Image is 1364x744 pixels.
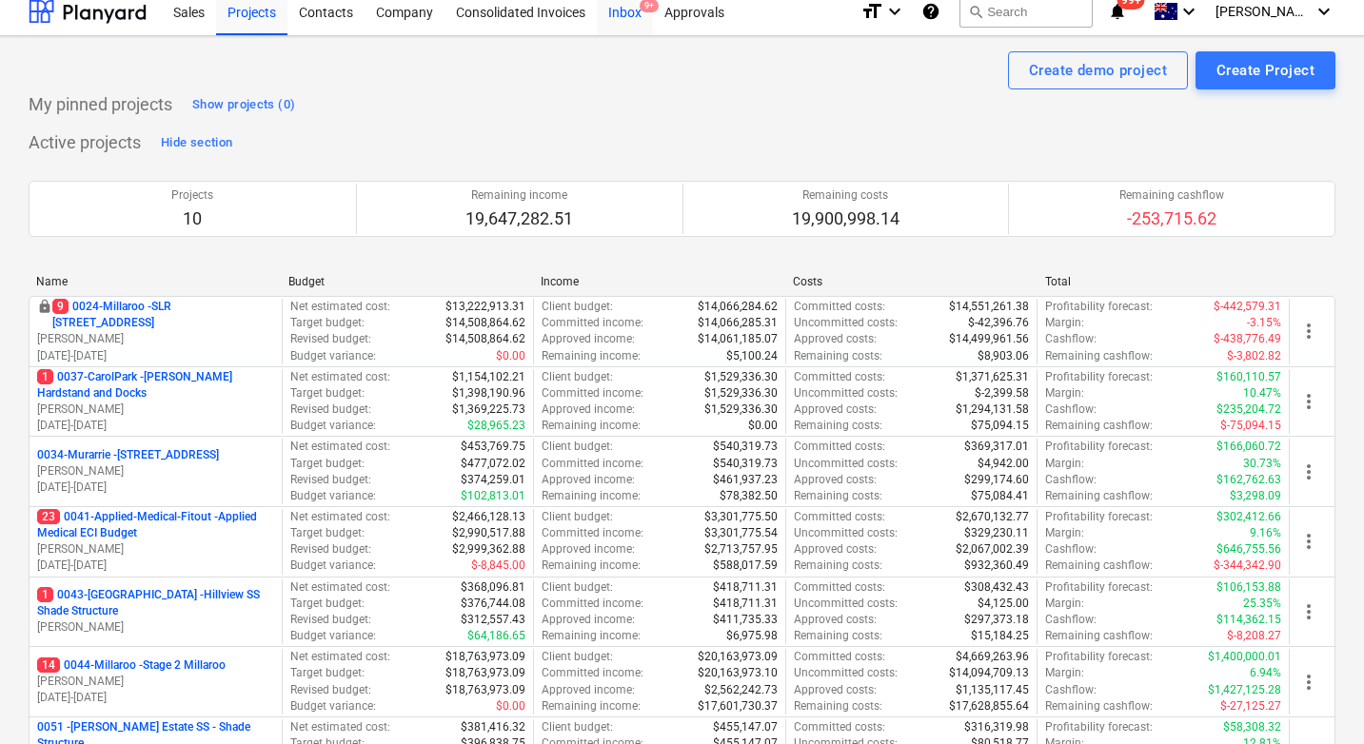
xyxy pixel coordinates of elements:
p: $17,601,730.37 [698,698,778,715]
p: Approved income : [542,401,635,418]
p: Margin : [1045,456,1084,472]
p: Committed income : [542,456,643,472]
p: Uncommitted costs : [794,315,898,331]
p: $302,412.66 [1216,509,1281,525]
p: Approved income : [542,472,635,488]
p: $20,163,973.09 [698,649,778,665]
p: Budget variance : [290,558,376,574]
p: $932,360.49 [964,558,1029,574]
p: Cashflow : [1045,472,1097,488]
p: $1,154,102.21 [452,369,525,385]
p: 6.94% [1250,665,1281,681]
p: Committed costs : [794,299,885,315]
p: Margin : [1045,385,1084,401]
p: $4,669,263.96 [956,649,1029,665]
p: $18,763,973.09 [445,682,525,698]
p: Committed costs : [794,649,885,665]
p: $14,061,185.07 [698,331,778,347]
p: Revised budget : [290,541,371,558]
p: [DATE] - [DATE] [37,558,274,574]
p: $1,529,336.30 [704,401,778,418]
p: Committed income : [542,385,643,401]
p: $0.00 [496,348,525,364]
p: Remaining income : [542,698,641,715]
p: 0044-Millaroo - Stage 2 Millaroo [37,657,226,674]
p: Approved costs : [794,612,877,628]
p: $2,999,362.88 [452,541,525,558]
p: Remaining cashflow : [1045,348,1153,364]
span: more_vert [1297,460,1320,483]
p: $411,735.33 [713,612,778,628]
p: Cashflow : [1045,401,1097,418]
p: Budget variance : [290,348,376,364]
span: 9 [52,299,69,314]
span: [PERSON_NAME] [1216,4,1311,19]
p: $14,499,961.56 [949,331,1029,347]
p: $2,562,242.73 [704,682,778,698]
p: Approved costs : [794,541,877,558]
p: Net estimated cost : [290,369,390,385]
p: Remaining costs : [794,418,882,434]
p: Cashflow : [1045,541,1097,558]
p: Profitability forecast : [1045,719,1153,735]
p: $588,017.59 [713,558,778,574]
span: more_vert [1297,320,1320,343]
p: Committed income : [542,525,643,541]
p: Profitability forecast : [1045,369,1153,385]
div: Name [36,275,273,288]
p: Approved costs : [794,682,877,698]
div: Income [541,275,778,288]
p: $329,230.11 [964,525,1029,541]
p: -253,715.62 [1119,207,1224,230]
p: Remaining income : [542,628,641,644]
p: 0024-Millaroo - SLR [STREET_ADDRESS] [52,299,274,331]
p: [PERSON_NAME] [37,674,274,690]
p: $1,371,625.31 [956,369,1029,385]
p: Margin : [1045,315,1084,331]
p: $58,308.32 [1223,719,1281,735]
p: $646,755.56 [1216,541,1281,558]
p: Budget variance : [290,698,376,715]
p: $453,769.75 [461,439,525,455]
p: $299,174.60 [964,472,1029,488]
p: $477,072.02 [461,456,525,472]
p: $3,298.09 [1230,488,1281,504]
p: $369,317.01 [964,439,1029,455]
p: $14,094,709.13 [949,665,1029,681]
p: Approved income : [542,541,635,558]
p: $540,319.73 [713,456,778,472]
p: Remaining income : [542,348,641,364]
p: $540,319.73 [713,439,778,455]
p: Remaining cashflow : [1045,698,1153,715]
p: Committed costs : [794,719,885,735]
div: Total [1045,275,1282,288]
p: $455,147.07 [713,719,778,735]
p: Revised budget : [290,612,371,628]
span: search [968,4,983,19]
p: Uncommitted costs : [794,456,898,472]
p: $15,184.25 [971,628,1029,644]
p: $5,100.24 [726,348,778,364]
div: 90024-Millaroo -SLR [STREET_ADDRESS][PERSON_NAME][DATE]-[DATE] [37,299,274,364]
p: $376,744.08 [461,596,525,612]
p: $368,096.81 [461,579,525,596]
p: Approved costs : [794,472,877,488]
p: Remaining income : [542,488,641,504]
p: $-442,579.31 [1214,299,1281,315]
p: 0037-CarolPark - [PERSON_NAME] Hardstand and Docks [37,369,274,401]
p: Cashflow : [1045,682,1097,698]
p: Target budget : [290,525,365,541]
p: $17,628,855.64 [949,698,1029,715]
p: $235,204.72 [1216,401,1281,418]
div: Create demo project [1029,58,1167,83]
p: [PERSON_NAME] [37,619,274,636]
p: Target budget : [290,596,365,612]
p: $418,711.31 [713,596,778,612]
p: $0.00 [748,418,778,434]
p: $0.00 [496,698,525,715]
p: $2,466,128.13 [452,509,525,525]
p: $308,432.43 [964,579,1029,596]
p: Committed costs : [794,439,885,455]
p: $4,125.00 [978,596,1029,612]
p: 10.47% [1243,385,1281,401]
